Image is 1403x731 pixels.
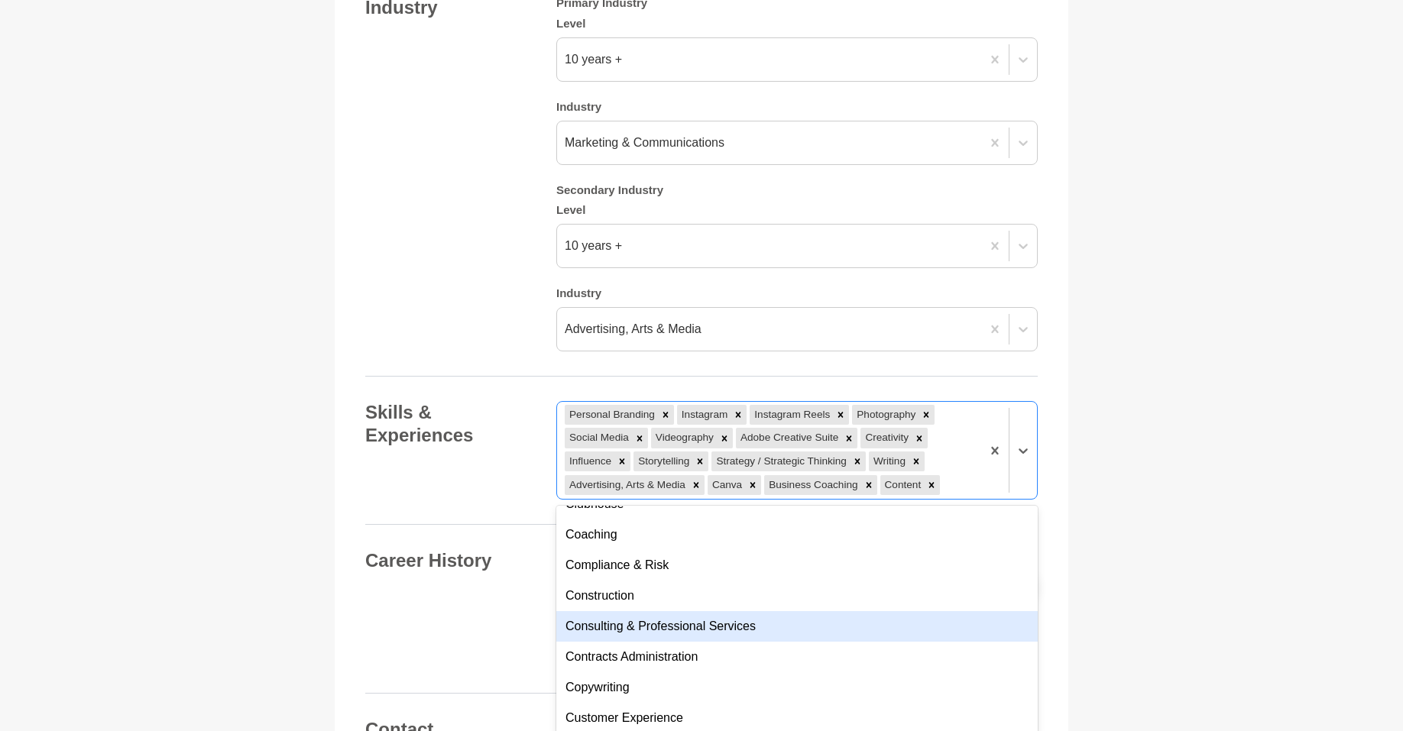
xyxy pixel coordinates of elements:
[651,428,716,448] div: Videography
[750,405,832,425] div: Instagram Reels
[365,401,526,447] h4: Skills & Experiences
[556,519,1038,550] div: Coaching
[565,428,631,448] div: Social Media
[565,134,724,152] div: Marketing & Communications
[365,549,526,572] h4: Career History
[633,451,692,471] div: Storytelling
[556,581,1038,611] div: Construction
[880,475,924,495] div: Content
[556,100,1038,115] h5: Industry
[869,451,908,471] div: Writing
[852,405,918,425] div: Photography
[860,428,911,448] div: Creativity
[556,17,1038,31] h5: Level
[556,550,1038,581] div: Compliance & Risk
[556,203,1038,218] h5: Level
[556,183,1038,198] h5: Secondary Industry
[565,320,701,338] div: Advertising, Arts & Media
[565,475,688,495] div: Advertising, Arts & Media
[565,50,622,69] div: 10 years +
[764,475,860,495] div: Business Coaching
[556,286,1038,301] h5: Industry
[677,405,730,425] div: Instagram
[556,611,1038,642] div: Consulting & Professional Services
[565,405,657,425] div: Personal Branding
[565,237,622,255] div: 10 years +
[711,451,849,471] div: Strategy / Strategic Thinking
[565,451,614,471] div: Influence
[556,672,1038,703] div: Copywriting
[736,428,841,448] div: Adobe Creative Suite
[556,642,1038,672] div: Contracts Administration
[708,475,744,495] div: Canva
